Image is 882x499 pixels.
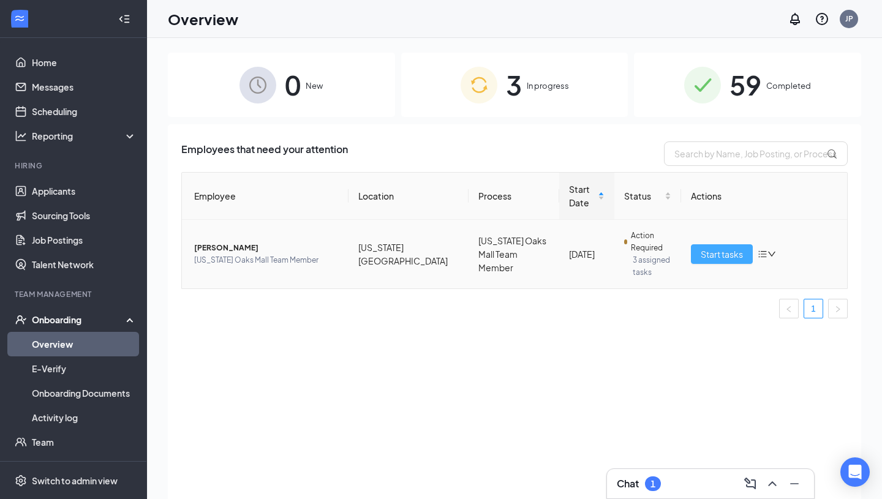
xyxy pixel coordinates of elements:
[118,13,130,25] svg: Collapse
[785,474,804,493] button: Minimize
[779,299,799,318] button: left
[285,64,301,106] span: 0
[32,228,137,252] a: Job Postings
[785,306,793,313] span: left
[194,254,339,266] span: [US_STATE] Oaks Mall Team Member
[32,179,137,203] a: Applicants
[834,306,842,313] span: right
[527,80,569,92] span: In progress
[349,173,469,220] th: Location
[182,173,349,220] th: Employee
[815,12,829,26] svg: QuestionInfo
[349,220,469,288] td: [US_STATE][GEOGRAPHIC_DATA]
[624,189,662,203] span: Status
[767,250,776,258] span: down
[32,313,126,326] div: Onboarding
[741,474,760,493] button: ComposeMessage
[743,476,758,491] svg: ComposeMessage
[32,405,137,430] a: Activity log
[32,75,137,99] a: Messages
[828,299,848,318] li: Next Page
[788,12,802,26] svg: Notifications
[469,173,559,220] th: Process
[840,457,870,487] div: Open Intercom Messenger
[32,381,137,405] a: Onboarding Documents
[181,141,348,166] span: Employees that need your attention
[614,173,681,220] th: Status
[32,475,118,487] div: Switch to admin view
[787,476,802,491] svg: Minimize
[828,299,848,318] button: right
[15,130,27,142] svg: Analysis
[631,230,671,254] span: Action Required
[32,130,137,142] div: Reporting
[168,9,238,29] h1: Overview
[779,299,799,318] li: Previous Page
[32,454,137,479] a: DocumentsCrown
[194,242,339,254] span: [PERSON_NAME]
[763,474,782,493] button: ChevronUp
[765,476,780,491] svg: ChevronUp
[13,12,26,24] svg: WorkstreamLogo
[569,247,605,261] div: [DATE]
[15,475,27,487] svg: Settings
[32,99,137,124] a: Scheduling
[681,173,848,220] th: Actions
[32,430,137,454] a: Team
[633,254,671,279] span: 3 assigned tasks
[506,64,522,106] span: 3
[617,477,639,490] h3: Chat
[650,479,655,489] div: 1
[32,203,137,228] a: Sourcing Tools
[804,299,823,318] a: 1
[15,313,27,326] svg: UserCheck
[845,13,853,24] div: JP
[15,289,134,299] div: Team Management
[766,80,811,92] span: Completed
[32,50,137,75] a: Home
[804,299,823,318] li: 1
[569,182,595,209] span: Start Date
[758,249,767,259] span: bars
[32,356,137,381] a: E-Verify
[32,252,137,277] a: Talent Network
[701,247,743,261] span: Start tasks
[469,220,559,288] td: [US_STATE] Oaks Mall Team Member
[691,244,753,264] button: Start tasks
[32,332,137,356] a: Overview
[729,64,761,106] span: 59
[664,141,848,166] input: Search by Name, Job Posting, or Process
[15,160,134,171] div: Hiring
[306,80,323,92] span: New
